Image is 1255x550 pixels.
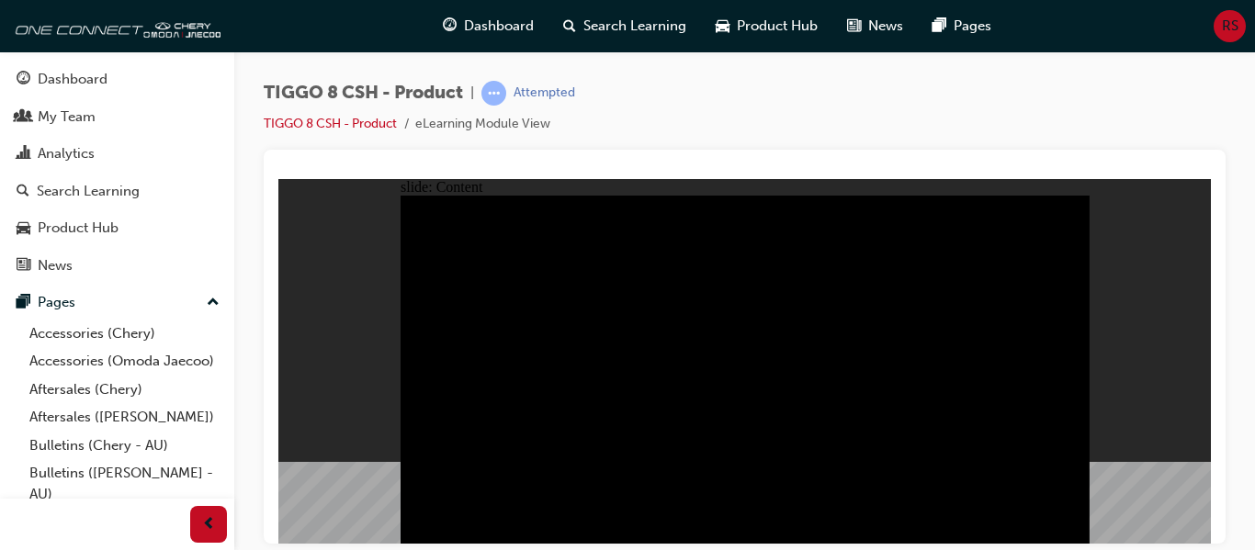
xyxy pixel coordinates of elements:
div: News [38,255,73,276]
a: pages-iconPages [918,7,1006,45]
span: Pages [954,16,991,37]
span: search-icon [563,15,576,38]
span: News [868,16,903,37]
button: DashboardMy TeamAnalyticsSearch LearningProduct HubNews [7,59,227,286]
span: Search Learning [583,16,686,37]
span: up-icon [207,291,220,315]
a: My Team [7,100,227,134]
span: car-icon [716,15,729,38]
span: news-icon [17,258,30,275]
a: Aftersales (Chery) [22,376,227,404]
div: Pages [38,292,75,313]
a: TIGGO 8 CSH - Product [264,116,397,131]
button: Pages [7,286,227,320]
span: Dashboard [464,16,534,37]
a: Accessories (Omoda Jaecoo) [22,347,227,376]
a: News [7,249,227,283]
span: search-icon [17,184,29,200]
span: | [470,83,474,104]
span: chart-icon [17,146,30,163]
span: people-icon [17,109,30,126]
a: Accessories (Chery) [22,320,227,348]
span: guage-icon [17,72,30,88]
a: Aftersales ([PERSON_NAME]) [22,403,227,432]
div: Product Hub [38,218,119,239]
li: eLearning Module View [415,114,550,135]
div: Attempted [514,84,575,102]
span: RS [1222,16,1238,37]
span: news-icon [847,15,861,38]
a: search-iconSearch Learning [548,7,701,45]
span: guage-icon [443,15,457,38]
div: Search Learning [37,181,140,202]
a: Product Hub [7,211,227,245]
div: Analytics [38,143,95,164]
span: Product Hub [737,16,818,37]
span: learningRecordVerb_ATTEMPT-icon [481,81,506,106]
a: news-iconNews [832,7,918,45]
a: Dashboard [7,62,227,96]
a: Bulletins (Chery - AU) [22,432,227,460]
span: car-icon [17,220,30,237]
a: Bulletins ([PERSON_NAME] - AU) [22,459,227,508]
img: oneconnect [9,7,220,44]
span: pages-icon [17,295,30,311]
span: TIGGO 8 CSH - Product [264,83,463,104]
div: Dashboard [38,69,107,90]
div: My Team [38,107,96,128]
a: Search Learning [7,174,227,208]
span: prev-icon [202,513,216,536]
button: RS [1214,10,1246,42]
a: car-iconProduct Hub [701,7,832,45]
a: guage-iconDashboard [428,7,548,45]
span: pages-icon [933,15,946,38]
a: Analytics [7,137,227,171]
